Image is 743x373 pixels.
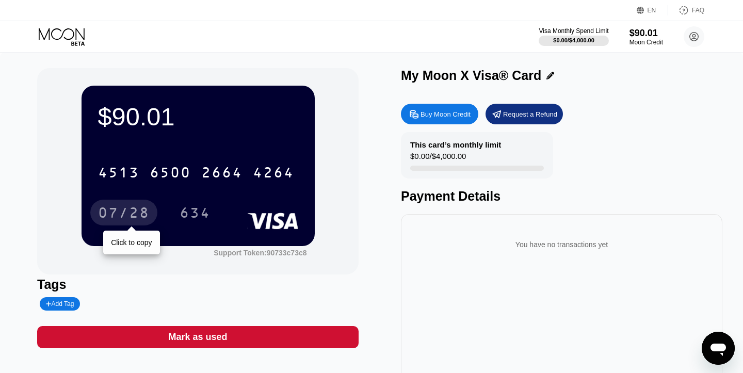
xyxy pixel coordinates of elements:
[168,331,227,343] div: Mark as used
[409,230,714,259] div: You have no transactions yet
[421,110,471,119] div: Buy Moon Credit
[98,206,150,222] div: 07/28
[702,332,735,365] iframe: Button to launch messaging window
[539,27,608,46] div: Visa Monthly Spend Limit$0.00/$4,000.00
[92,159,300,185] div: 4513650026644264
[401,189,722,204] div: Payment Details
[90,200,157,225] div: 07/28
[214,249,306,257] div: Support Token: 90733c73c8
[553,37,594,43] div: $0.00 / $4,000.00
[111,238,152,247] div: Click to copy
[172,200,218,225] div: 634
[253,166,294,182] div: 4264
[503,110,557,119] div: Request a Refund
[401,68,541,83] div: My Moon X Visa® Card
[668,5,704,15] div: FAQ
[410,140,501,149] div: This card’s monthly limit
[401,104,478,124] div: Buy Moon Credit
[486,104,563,124] div: Request a Refund
[629,28,663,39] div: $90.01
[180,206,211,222] div: 634
[201,166,243,182] div: 2664
[692,7,704,14] div: FAQ
[629,39,663,46] div: Moon Credit
[150,166,191,182] div: 6500
[46,300,74,307] div: Add Tag
[539,27,608,35] div: Visa Monthly Spend Limit
[214,249,306,257] div: Support Token:90733c73c8
[629,28,663,46] div: $90.01Moon Credit
[637,5,668,15] div: EN
[98,102,298,131] div: $90.01
[410,152,466,166] div: $0.00 / $4,000.00
[37,326,359,348] div: Mark as used
[37,277,359,292] div: Tags
[98,166,139,182] div: 4513
[40,297,80,311] div: Add Tag
[648,7,656,14] div: EN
